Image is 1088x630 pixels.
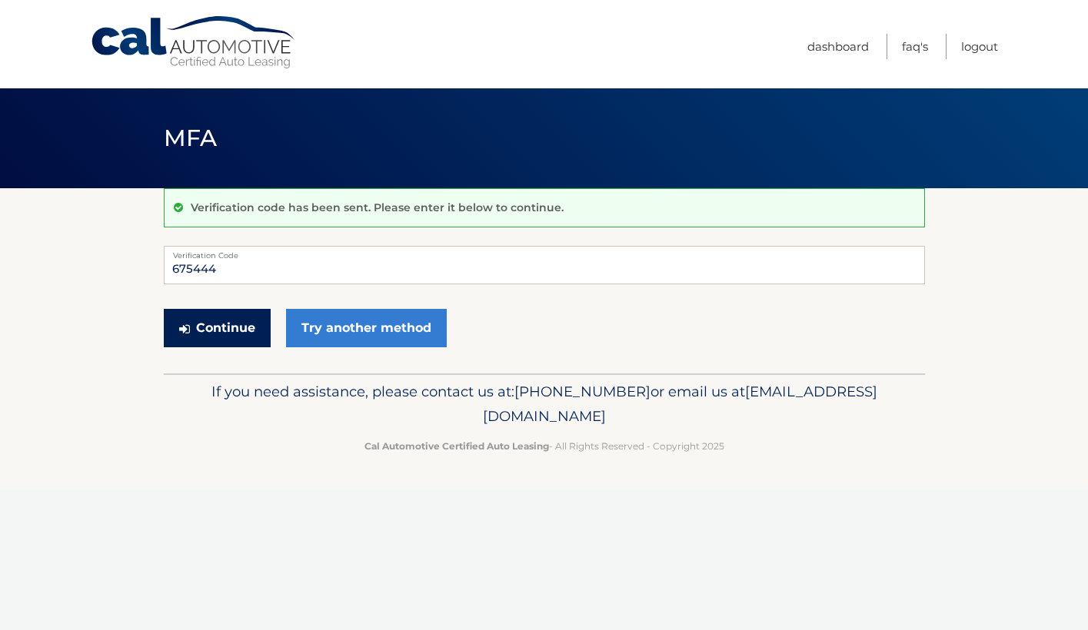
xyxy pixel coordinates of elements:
p: If you need assistance, please contact us at: or email us at [174,380,915,429]
span: [PHONE_NUMBER] [514,383,650,400]
input: Verification Code [164,246,925,284]
a: Dashboard [807,34,869,59]
button: Continue [164,309,271,347]
p: - All Rights Reserved - Copyright 2025 [174,438,915,454]
a: Try another method [286,309,447,347]
a: Logout [961,34,998,59]
span: [EMAIL_ADDRESS][DOMAIN_NAME] [483,383,877,425]
p: Verification code has been sent. Please enter it below to continue. [191,201,564,214]
strong: Cal Automotive Certified Auto Leasing [364,440,549,452]
label: Verification Code [164,246,925,258]
a: FAQ's [902,34,928,59]
a: Cal Automotive [90,15,298,70]
span: MFA [164,124,218,152]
